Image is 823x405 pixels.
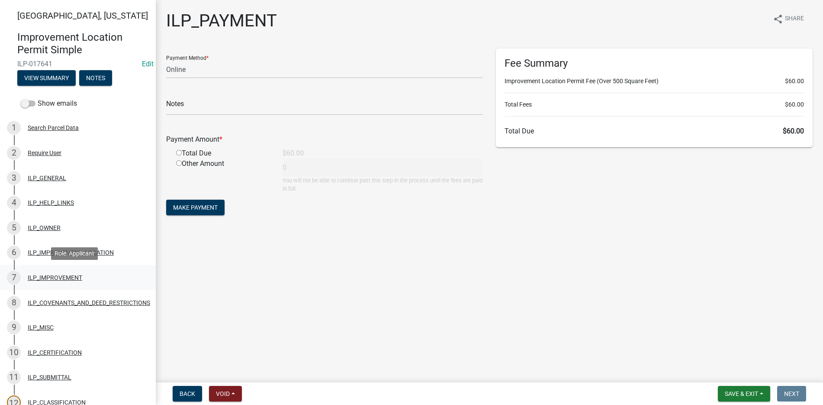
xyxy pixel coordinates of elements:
span: $60.00 [785,100,804,109]
div: Total Due [170,148,276,159]
div: ILP_COVENANTS_AND_DEED_RESTRICTIONS [28,300,150,306]
div: ILP_CERTIFICATION [28,350,82,356]
div: ILP_OWNER [28,225,61,231]
button: shareShare [766,10,811,27]
span: Back [180,390,195,397]
span: Void [216,390,230,397]
button: Next [777,386,806,402]
span: Next [784,390,799,397]
wm-modal-confirm: Notes [79,75,112,82]
div: Role: Applicant [51,247,98,260]
div: Other Amount [170,159,276,193]
button: Back [173,386,202,402]
span: Save & Exit [725,390,758,397]
div: 7 [7,271,21,285]
div: ILP_SUBMITTAL [28,374,71,380]
div: 8 [7,296,21,310]
div: 4 [7,196,21,210]
div: ILP_IMPROVEMENT_LOCATION [28,249,114,256]
span: $60.00 [785,77,804,86]
li: Improvement Location Permit Fee (Over 500 Square Feet) [505,77,804,86]
span: [GEOGRAPHIC_DATA], [US_STATE] [17,10,148,21]
wm-modal-confirm: Summary [17,75,76,82]
button: Void [209,386,242,402]
span: Share [785,14,804,24]
div: Search Parcel Data [28,125,79,131]
h1: ILP_PAYMENT [166,10,277,31]
a: Edit [142,60,154,68]
div: 6 [7,246,21,259]
div: Payment Amount [160,134,489,145]
span: Make Payment [173,204,218,211]
span: ILP-017641 [17,60,138,68]
div: 10 [7,346,21,360]
wm-modal-confirm: Edit Application Number [142,60,154,68]
div: ILP_MISC [28,324,54,330]
div: ILP_HELP_LINKS [28,200,74,206]
div: 5 [7,221,21,235]
div: 1 [7,121,21,135]
i: share [773,14,783,24]
div: 9 [7,321,21,334]
div: 11 [7,370,21,384]
div: ILP_GENERAL [28,175,66,181]
h6: Fee Summary [505,57,804,70]
div: 2 [7,146,21,160]
span: $60.00 [783,127,804,135]
h6: Total Due [505,127,804,135]
li: Total Fees [505,100,804,109]
label: Show emails [21,98,77,109]
div: ILP_IMPROVEMENT [28,275,82,281]
button: Make Payment [166,200,225,215]
button: Notes [79,70,112,86]
h4: Improvement Location Permit Simple [17,31,149,56]
div: 3 [7,171,21,185]
div: Require User [28,150,61,156]
button: View Summary [17,70,76,86]
button: Save & Exit [718,386,770,402]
